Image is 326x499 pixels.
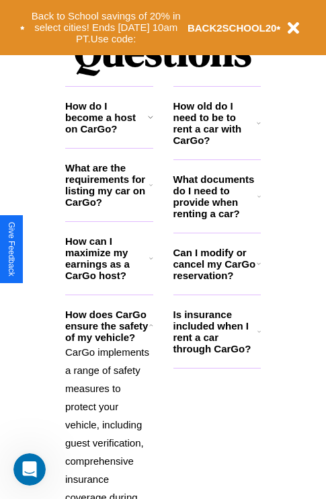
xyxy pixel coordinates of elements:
h3: How old do I need to be to rent a car with CarGo? [173,100,257,146]
h3: What documents do I need to provide when renting a car? [173,174,258,219]
h3: How do I become a host on CarGo? [65,100,148,135]
h3: Can I modify or cancel my CarGo reservation? [173,247,257,281]
b: BACK2SCHOOL20 [188,22,277,34]
h3: How does CarGo ensure the safety of my vehicle? [65,309,149,343]
h3: What are the requirements for listing my car on CarGo? [65,162,149,208]
div: Give Feedback [7,222,16,276]
iframe: Intercom live chat [13,453,46,486]
h3: Is insurance included when I rent a car through CarGo? [173,309,257,354]
button: Back to School savings of 20% in select cities! Ends [DATE] 10am PT.Use code: [25,7,188,48]
h3: How can I maximize my earnings as a CarGo host? [65,235,149,281]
